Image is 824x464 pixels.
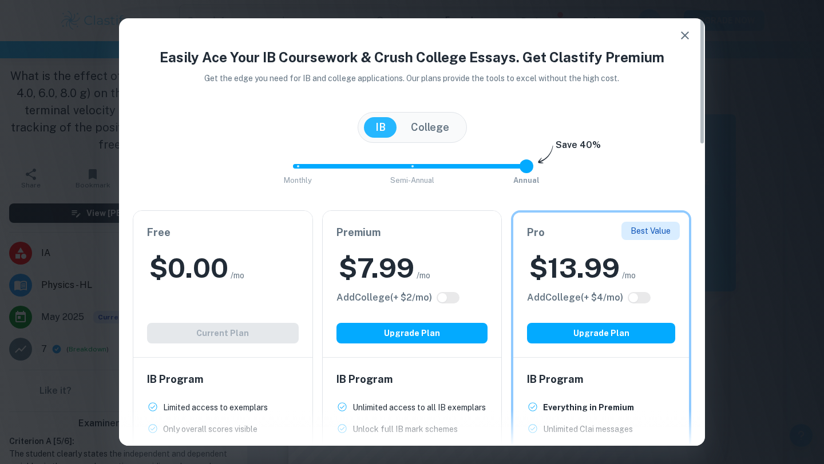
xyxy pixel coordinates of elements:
button: Upgrade Plan [336,323,488,343]
span: /mo [417,269,430,282]
h6: Premium [336,225,488,241]
button: College [399,117,461,138]
h6: IB Program [147,371,299,387]
h6: IB Program [527,371,675,387]
h6: Click to see all the additional College features. [527,291,623,305]
h6: Pro [527,225,675,241]
span: /mo [622,269,636,282]
h4: Easily Ace Your IB Coursework & Crush College Essays. Get Clastify Premium [133,47,691,67]
img: subscription-arrow.svg [538,145,553,165]
h2: $ 7.99 [339,250,414,286]
span: Monthly [284,176,312,185]
h6: Click to see all the additional College features. [336,291,432,305]
span: Annual [513,176,540,185]
h2: $ 0.00 [149,250,228,286]
button: Upgrade Plan [527,323,675,343]
h6: IB Program [336,371,488,387]
p: Limited access to exemplars [163,401,268,414]
span: /mo [231,269,244,282]
h2: $ 13.99 [529,250,620,286]
p: Get the edge you need for IB and college applications. Our plans provide the tools to excel witho... [189,72,636,85]
span: Semi-Annual [390,176,434,185]
p: Everything in Premium [543,401,634,414]
button: IB [364,117,397,138]
h6: Free [147,225,299,241]
p: Unlimited access to all IB exemplars [352,401,486,414]
p: Best Value [631,225,671,237]
h6: Save 40% [556,138,601,158]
